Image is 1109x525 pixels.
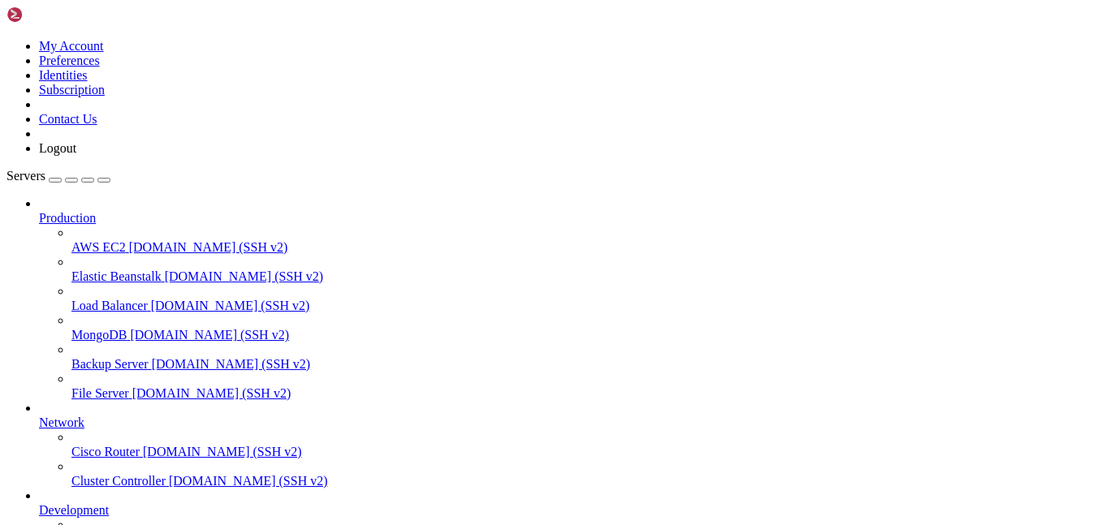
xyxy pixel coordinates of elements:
a: Load Balancer [DOMAIN_NAME] (SSH v2) [71,299,1103,313]
a: Cluster Controller [DOMAIN_NAME] (SSH v2) [71,474,1103,488]
span: Development [39,503,109,517]
a: File Server [DOMAIN_NAME] (SSH v2) [71,386,1103,401]
span: [DOMAIN_NAME] (SSH v2) [132,386,291,400]
span: [DOMAIN_NAME] (SSH v2) [152,357,311,371]
img: Shellngn [6,6,100,23]
li: AWS EC2 [DOMAIN_NAME] (SSH v2) [71,226,1103,255]
span: [DOMAIN_NAME] (SSH v2) [169,474,328,488]
a: MongoDB [DOMAIN_NAME] (SSH v2) [71,328,1103,342]
a: Network [39,415,1103,430]
span: Servers [6,169,45,183]
a: My Account [39,39,104,53]
li: Cluster Controller [DOMAIN_NAME] (SSH v2) [71,459,1103,488]
a: Logout [39,141,76,155]
span: [DOMAIN_NAME] (SSH v2) [165,269,324,283]
a: AWS EC2 [DOMAIN_NAME] (SSH v2) [71,240,1103,255]
span: Backup Server [71,357,149,371]
a: Servers [6,169,110,183]
span: Network [39,415,84,429]
span: [DOMAIN_NAME] (SSH v2) [151,299,310,312]
a: Contact Us [39,112,97,126]
li: Load Balancer [DOMAIN_NAME] (SSH v2) [71,284,1103,313]
span: File Server [71,386,129,400]
a: Subscription [39,83,105,97]
li: File Server [DOMAIN_NAME] (SSH v2) [71,372,1103,401]
a: Elastic Beanstalk [DOMAIN_NAME] (SSH v2) [71,269,1103,284]
a: Production [39,211,1103,226]
span: AWS EC2 [71,240,126,254]
a: Preferences [39,54,100,67]
span: Elastic Beanstalk [71,269,162,283]
span: [DOMAIN_NAME] (SSH v2) [129,240,288,254]
li: Elastic Beanstalk [DOMAIN_NAME] (SSH v2) [71,255,1103,284]
li: Production [39,196,1103,401]
a: Backup Server [DOMAIN_NAME] (SSH v2) [71,357,1103,372]
a: Identities [39,68,88,82]
span: [DOMAIN_NAME] (SSH v2) [143,445,302,458]
li: MongoDB [DOMAIN_NAME] (SSH v2) [71,313,1103,342]
span: Cluster Controller [71,474,166,488]
li: Network [39,401,1103,488]
span: Load Balancer [71,299,148,312]
li: Cisco Router [DOMAIN_NAME] (SSH v2) [71,430,1103,459]
span: Production [39,211,96,225]
span: [DOMAIN_NAME] (SSH v2) [130,328,289,342]
span: MongoDB [71,328,127,342]
span: Cisco Router [71,445,140,458]
a: Development [39,503,1103,518]
li: Backup Server [DOMAIN_NAME] (SSH v2) [71,342,1103,372]
a: Cisco Router [DOMAIN_NAME] (SSH v2) [71,445,1103,459]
